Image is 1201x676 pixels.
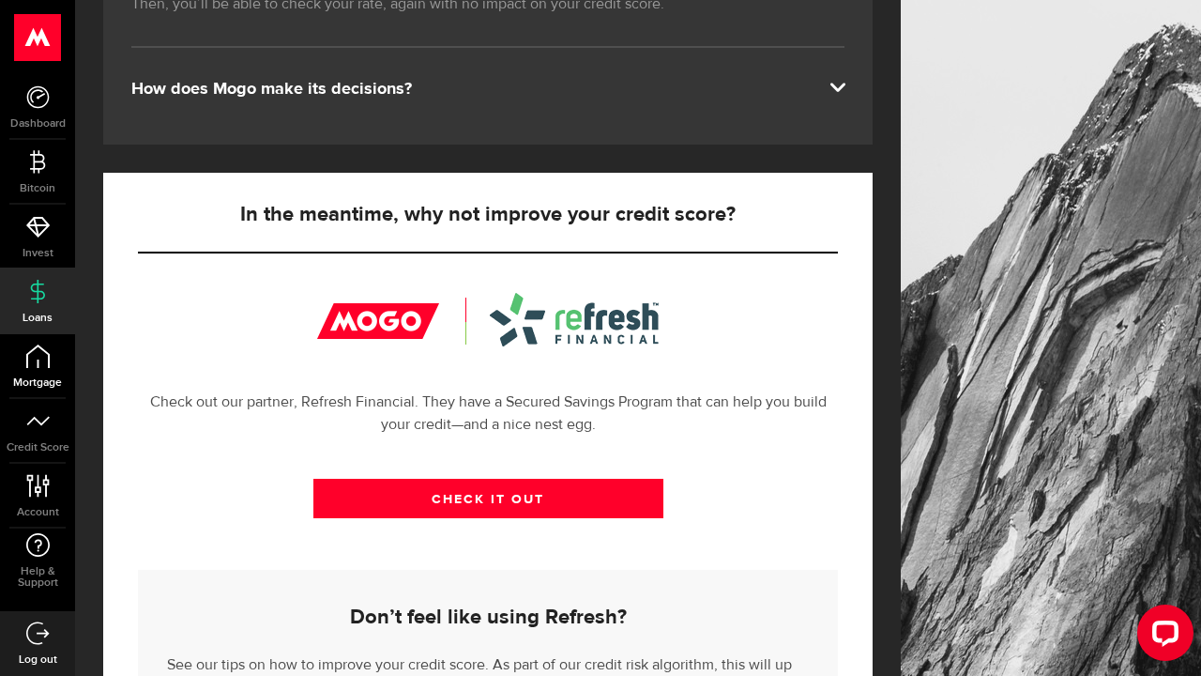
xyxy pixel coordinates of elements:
iframe: LiveChat chat widget [1122,597,1201,676]
div: How does Mogo make its decisions? [131,78,844,100]
a: CHECK IT OUT [313,479,663,518]
h5: In the meantime, why not improve your credit score? [138,204,838,226]
h5: Don’t feel like using Refresh? [167,607,809,629]
p: Check out our partner, Refresh Financial. They have a Secured Savings Program that can help you b... [138,392,838,437]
